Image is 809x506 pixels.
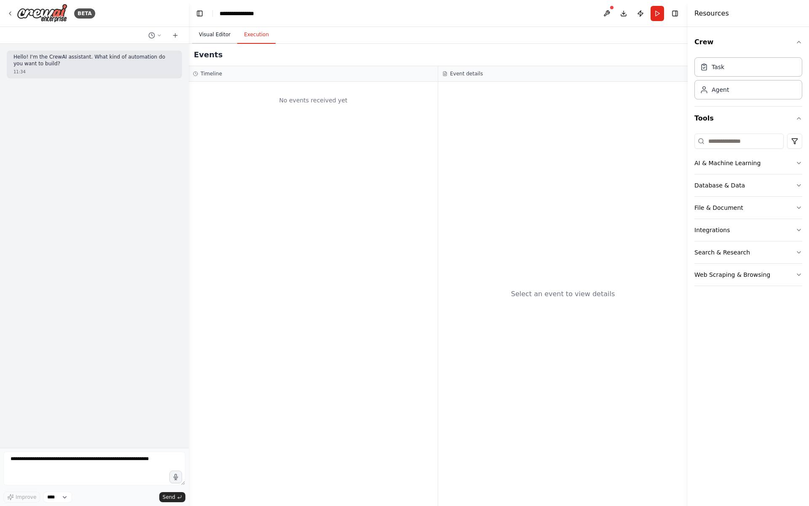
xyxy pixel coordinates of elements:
[169,30,182,40] button: Start a new chat
[694,30,802,54] button: Crew
[694,174,802,196] button: Database & Data
[220,9,263,18] nav: breadcrumb
[16,494,36,501] span: Improve
[712,63,724,71] div: Task
[194,49,222,61] h2: Events
[694,54,802,106] div: Crew
[694,219,802,241] button: Integrations
[145,30,165,40] button: Switch to previous chat
[13,69,175,75] div: 11:34
[712,86,729,94] div: Agent
[193,86,434,115] div: No events received yet
[74,8,95,19] div: BETA
[3,492,40,503] button: Improve
[694,241,802,263] button: Search & Research
[694,107,802,130] button: Tools
[669,8,681,19] button: Hide right sidebar
[511,289,615,299] div: Select an event to view details
[237,26,276,44] button: Execution
[694,152,802,174] button: AI & Machine Learning
[194,8,206,19] button: Hide left sidebar
[13,54,175,67] p: Hello! I'm the CrewAI assistant. What kind of automation do you want to build?
[17,4,67,23] img: Logo
[694,130,802,293] div: Tools
[169,471,182,483] button: Click to speak your automation idea
[694,197,802,219] button: File & Document
[450,70,483,77] h3: Event details
[694,264,802,286] button: Web Scraping & Browsing
[163,494,175,501] span: Send
[159,492,185,502] button: Send
[201,70,222,77] h3: Timeline
[694,8,729,19] h4: Resources
[192,26,237,44] button: Visual Editor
